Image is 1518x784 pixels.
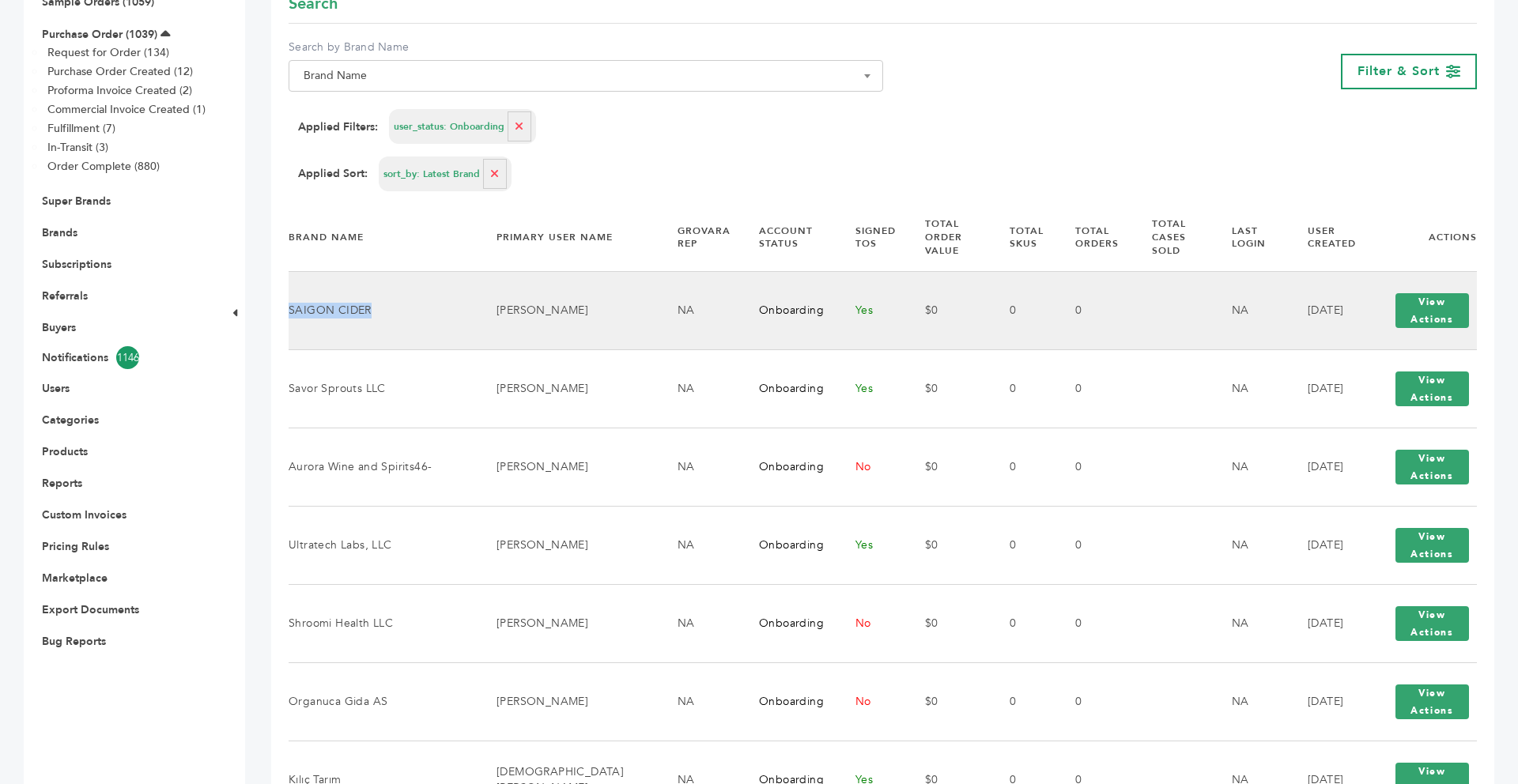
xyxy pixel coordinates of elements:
[477,506,658,584] td: [PERSON_NAME]
[739,271,836,349] td: Onboarding
[905,506,990,584] td: $0
[658,662,739,741] td: NA
[477,204,658,271] th: Primary User Name
[1395,293,1469,328] button: View Actions
[47,45,169,60] a: Request for Order (134)
[836,271,905,349] td: Yes
[1055,204,1133,271] th: Total Orders
[289,428,477,506] td: Aurora Wine and Spirits46-
[116,346,139,369] span: 1146
[42,257,111,272] a: Subscriptions
[739,584,836,662] td: Onboarding
[836,662,905,741] td: No
[42,539,109,554] a: Pricing Rules
[42,476,82,491] a: Reports
[477,662,658,741] td: [PERSON_NAME]
[1055,271,1133,349] td: 0
[739,204,836,271] th: Account Status
[1395,371,1469,406] button: View Actions
[658,349,739,428] td: NA
[1288,349,1368,428] td: [DATE]
[1288,428,1368,506] td: [DATE]
[298,166,368,182] strong: Applied Sort:
[836,204,905,271] th: Signed TOS
[1055,662,1133,741] td: 0
[990,428,1055,506] td: 0
[1055,428,1133,506] td: 0
[477,584,658,662] td: [PERSON_NAME]
[477,349,658,428] td: [PERSON_NAME]
[1288,271,1368,349] td: [DATE]
[1358,62,1440,80] span: Filter & Sort
[1055,349,1133,428] td: 0
[47,140,108,155] a: In-Transit (3)
[47,83,192,98] a: Proforma Invoice Created (2)
[1212,204,1288,271] th: Last Login
[42,194,111,209] a: Super Brands
[658,204,739,271] th: Grovara Rep
[42,413,99,428] a: Categories
[836,506,905,584] td: Yes
[905,428,990,506] td: $0
[47,64,193,79] a: Purchase Order Created (12)
[42,27,157,42] a: Purchase Order (1039)
[289,662,477,741] td: Organuca Gida AS
[383,168,480,181] span: sort_by: Latest Brand
[990,349,1055,428] td: 0
[1132,204,1212,271] th: Total Cases Sold
[836,584,905,662] td: No
[658,584,739,662] td: NA
[1395,528,1469,563] button: View Actions
[1288,506,1368,584] td: [DATE]
[42,444,88,459] a: Products
[289,506,477,584] td: Ultratech Labs, LLC
[1288,584,1368,662] td: [DATE]
[1395,606,1469,641] button: View Actions
[739,349,836,428] td: Onboarding
[905,271,990,349] td: $0
[1395,684,1469,719] button: View Actions
[836,349,905,428] td: Yes
[477,271,658,349] td: [PERSON_NAME]
[47,159,160,174] a: Order Complete (880)
[42,602,139,617] a: Export Documents
[905,349,990,428] td: $0
[1212,271,1288,349] td: NA
[42,346,203,369] a: Notifications1146
[477,428,658,506] td: [PERSON_NAME]
[1288,662,1368,741] td: [DATE]
[990,506,1055,584] td: 0
[289,204,477,271] th: Brand Name
[739,506,836,584] td: Onboarding
[1288,204,1368,271] th: User Created
[298,119,378,135] strong: Applied Filters:
[1395,450,1469,484] button: View Actions
[905,204,990,271] th: Total Order Value
[42,571,108,586] a: Marketplace
[42,288,88,303] a: Referrals
[1368,204,1477,271] th: Actions
[1212,584,1288,662] td: NA
[1212,349,1288,428] td: NA
[289,271,477,349] td: SAIGON CIDER
[739,662,836,741] td: Onboarding
[1055,584,1133,662] td: 0
[289,584,477,662] td: Shroomi Health LLC
[42,507,126,522] a: Custom Invoices
[289,349,477,428] td: Savor Sprouts LLC
[42,381,70,396] a: Users
[990,584,1055,662] td: 0
[42,634,106,649] a: Bug Reports
[739,428,836,506] td: Onboarding
[836,428,905,506] td: No
[394,120,504,134] span: user_status: Onboarding
[1055,506,1133,584] td: 0
[990,662,1055,741] td: 0
[658,506,739,584] td: NA
[47,102,206,117] a: Commercial Invoice Created (1)
[905,662,990,741] td: $0
[42,225,77,240] a: Brands
[1212,662,1288,741] td: NA
[990,204,1055,271] th: Total SKUs
[1212,506,1288,584] td: NA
